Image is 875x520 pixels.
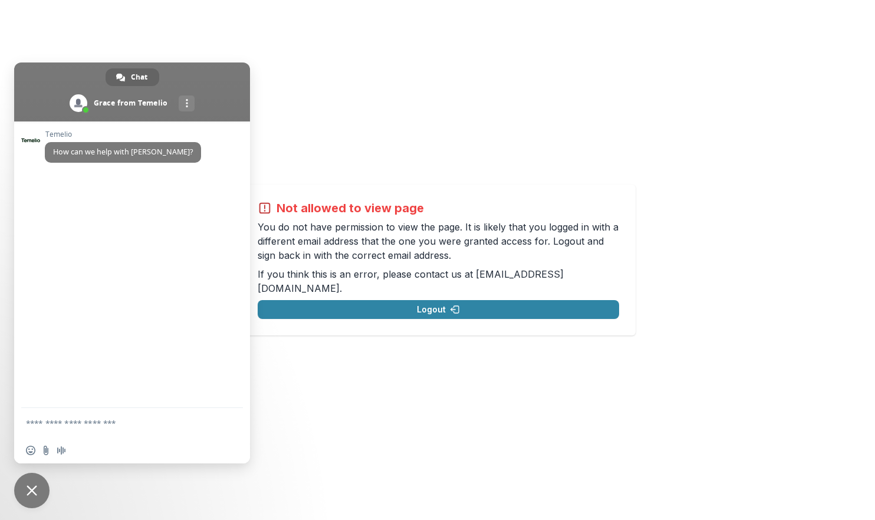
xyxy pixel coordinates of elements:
[41,446,51,455] span: Send a file
[26,446,35,455] span: Insert an emoji
[53,147,193,157] span: How can we help with [PERSON_NAME]?
[26,408,215,437] textarea: Compose your message...
[258,220,619,262] p: You do not have permission to view the page. It is likely that you logged in with a different ema...
[14,473,50,508] a: Close chat
[258,300,619,319] button: Logout
[277,201,424,215] h2: Not allowed to view page
[258,267,619,295] p: If you think this is an error, please contact us at .
[131,68,147,86] span: Chat
[106,68,159,86] a: Chat
[57,446,66,455] span: Audio message
[45,130,201,139] span: Temelio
